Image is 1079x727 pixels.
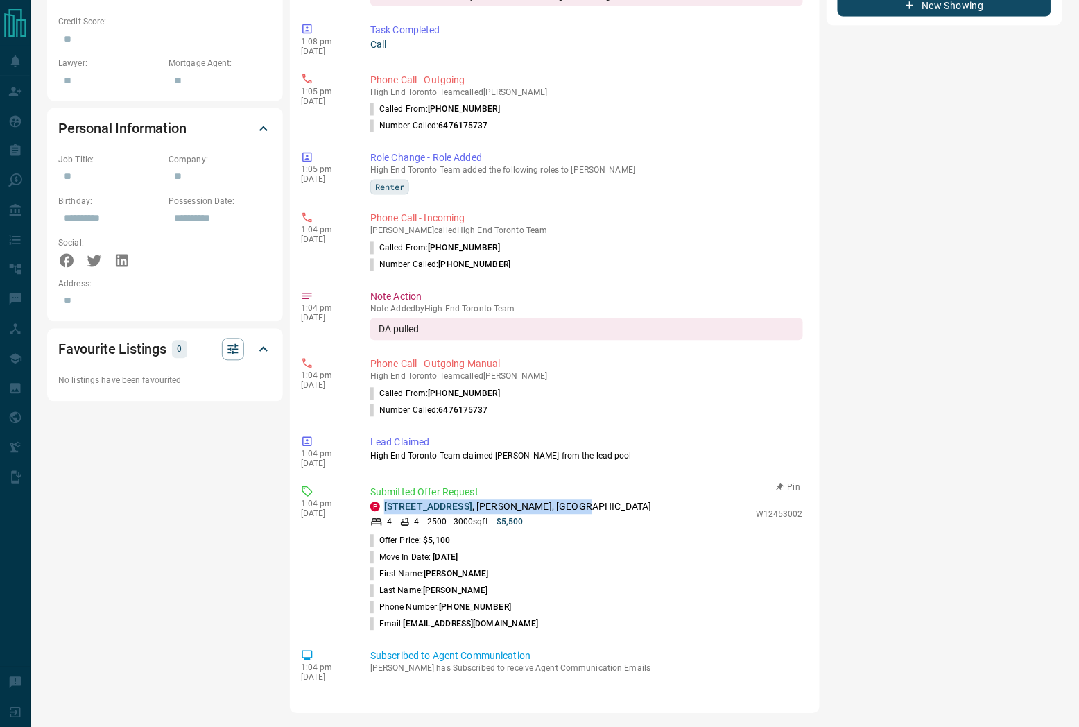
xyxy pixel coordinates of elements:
p: Lawyer: [58,57,162,69]
p: Called From: [370,388,500,400]
p: 1:04 pm [301,304,349,314]
p: Number Called: [370,404,488,417]
p: [PERSON_NAME] has Subscribed to receive Agent Communication Emails [370,664,803,674]
p: 4 [387,516,392,529]
p: [DATE] [301,175,349,185]
p: [DATE] [301,96,349,106]
p: 1:08 pm [301,37,349,46]
div: Favourite Listings0 [58,333,272,366]
p: Credit Score: [58,15,272,28]
p: Offer Price: [370,535,450,547]
p: 1:05 pm [301,87,349,96]
p: [DATE] [301,673,349,683]
p: Lead Claimed [370,436,803,450]
p: , [PERSON_NAME], [GEOGRAPHIC_DATA] [384,500,652,515]
p: Address: [58,278,272,291]
p: Task Completed [370,23,803,37]
p: 1:04 pm [301,225,349,235]
span: 6476175737 [439,121,488,131]
span: [PERSON_NAME] [423,586,487,596]
p: Call [370,37,803,52]
p: Note Action [370,290,803,305]
span: [DATE] [433,553,458,563]
p: High End Toronto Team called [PERSON_NAME] [370,87,803,97]
p: 0 [176,342,183,357]
div: Personal Information [58,112,272,146]
p: No listings have been favourited [58,375,272,387]
p: Company: [169,154,272,166]
p: 1:04 pm [301,663,349,673]
p: Move In Date: [370,551,458,564]
p: Phone Call - Incoming [370,212,803,226]
p: [DATE] [301,381,349,391]
a: [STREET_ADDRESS] [384,502,472,513]
p: Phone Number: [370,601,511,614]
p: [DATE] [301,509,349,519]
p: High End Toronto Team called [PERSON_NAME] [370,372,803,382]
p: 1:04 pm [301,499,349,509]
p: 1:05 pm [301,165,349,175]
p: Mortgage Agent: [169,57,272,69]
p: High End Toronto Team added the following roles to [PERSON_NAME] [370,166,803,176]
span: [PHONE_NUMBER] [428,105,500,114]
span: $5,100 [423,536,450,546]
p: Social: [58,237,162,250]
p: Phone Call - Outgoing Manual [370,357,803,372]
div: DA pulled [370,318,803,341]
p: Note Added by High End Toronto Team [370,305,803,314]
p: Number Called: [370,120,488,132]
p: Role Change - Role Added [370,151,803,166]
p: 1:04 pm [301,371,349,381]
p: Called From: [370,103,500,116]
span: [EMAIL_ADDRESS][DOMAIN_NAME] [404,619,539,629]
span: [PHONE_NUMBER] [428,243,500,253]
p: Submitted Offer Request [370,486,803,500]
div: property.ca [370,502,380,512]
p: Phone Call - Outgoing [370,73,803,87]
p: Subscribed to Agent Communication [370,649,803,664]
span: Renter [375,180,404,194]
p: Birthday: [58,196,162,208]
p: Job Title: [58,154,162,166]
p: Number Called: [370,259,510,271]
span: [PERSON_NAME] [424,570,488,579]
p: W12453002 [756,508,803,521]
h2: Favourite Listings [58,339,166,361]
p: High End Toronto Team claimed [PERSON_NAME] from the lead pool [370,450,803,463]
p: [DATE] [301,459,349,469]
p: [DATE] [301,314,349,323]
p: [DATE] [301,46,349,56]
p: $5,500 [497,516,524,529]
p: 4 [414,516,419,529]
p: Called From: [370,242,500,255]
span: [PHONE_NUMBER] [439,260,511,270]
p: 1:04 pm [301,450,349,459]
p: 2500 - 3000 sqft [427,516,488,529]
h2: Personal Information [58,118,187,140]
p: Last Name: [370,585,488,597]
span: [PHONE_NUMBER] [428,389,500,399]
p: Email: [370,618,539,631]
p: Possession Date: [169,196,272,208]
p: [DATE] [301,235,349,245]
p: First Name: [370,568,489,581]
button: Pin [768,481,809,494]
span: 6476175737 [439,406,488,416]
span: [PHONE_NUMBER] [439,603,511,613]
p: [PERSON_NAME] called High End Toronto Team [370,226,803,236]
